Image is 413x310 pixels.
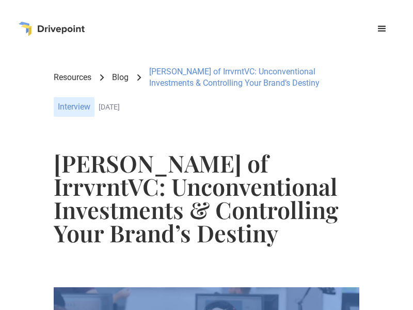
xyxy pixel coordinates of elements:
div: [DATE] [99,103,359,112]
a: Blog [112,72,129,83]
div: menu [370,17,394,41]
div: Interview [54,97,94,117]
h1: [PERSON_NAME] of IrrvrntVC: Unconventional Investments & Controlling Your Brand’s Destiny [54,151,359,244]
div: [PERSON_NAME] of IrrvrntVC: Unconventional Investments & Controlling Your Brand’s Destiny [149,66,359,89]
a: Resources [54,72,91,83]
a: home [19,22,85,36]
